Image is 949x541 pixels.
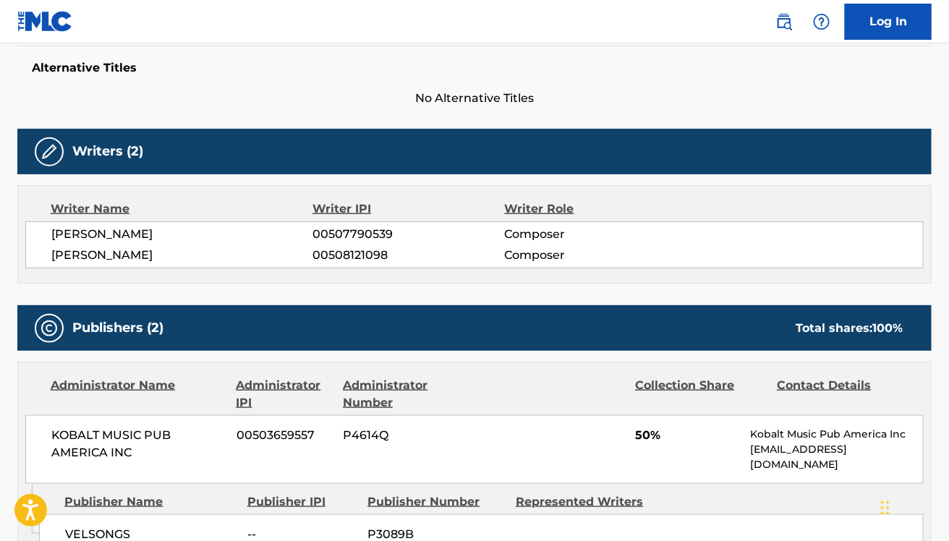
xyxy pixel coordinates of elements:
h5: Publishers (2) [72,320,163,336]
div: Publisher Number [367,493,505,511]
div: Represented Writers [516,493,653,511]
div: Publisher Name [64,493,237,511]
div: Administrator Number [343,377,474,412]
div: Collection Share [635,377,766,412]
p: [EMAIL_ADDRESS][DOMAIN_NAME] [751,442,923,472]
div: Writer Role [505,200,679,218]
div: Administrator IPI [236,377,332,412]
img: Publishers [41,320,58,337]
span: Composer [505,247,679,264]
img: MLC Logo [17,11,73,32]
span: 00507790539 [313,226,505,243]
a: Log In [845,4,932,40]
h5: Writers (2) [72,143,143,160]
iframe: Chat Widget [877,472,949,541]
div: Contact Details [777,377,908,412]
span: Composer [505,226,679,243]
a: Public Search [770,7,799,36]
span: P4614Q [344,427,474,444]
div: Writer Name [51,200,312,218]
div: Publisher IPI [247,493,357,511]
div: Administrator Name [51,377,225,412]
span: 00503659557 [237,427,333,444]
span: 50% [635,427,740,444]
div: Help [807,7,836,36]
div: Writer IPI [312,200,505,218]
img: help [813,13,830,30]
img: search [775,13,793,30]
h5: Alternative Titles [32,61,917,75]
div: Total shares: [796,320,903,337]
span: [PERSON_NAME] [51,247,313,264]
img: Writers [41,143,58,161]
div: Drag [881,486,890,529]
span: [PERSON_NAME] [51,226,313,243]
p: Kobalt Music Pub America Inc [751,427,923,442]
span: 100 % [872,321,903,335]
span: 00508121098 [313,247,505,264]
span: No Alternative Titles [17,90,932,107]
span: KOBALT MUSIC PUB AMERICA INC [51,427,226,461]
